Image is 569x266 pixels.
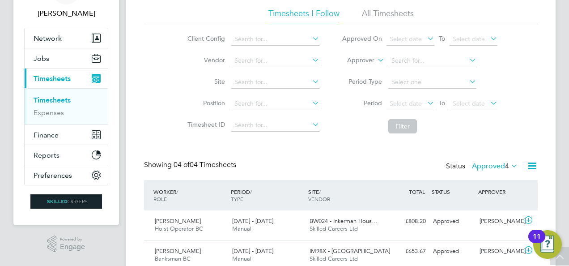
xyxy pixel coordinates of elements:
input: Search for... [231,33,319,46]
span: 04 Timesheets [174,160,236,169]
span: Finance [34,131,59,139]
span: ROLE [153,195,167,202]
label: Vendor [185,56,225,64]
span: Skilled Careers Ltd [310,225,358,232]
span: Select date [453,35,485,43]
input: Select one [388,76,476,89]
input: Search for... [231,98,319,110]
button: Filter [388,119,417,133]
span: TOTAL [409,188,425,195]
div: £808.20 [383,214,429,229]
span: / [250,188,252,195]
div: WORKER [151,184,229,207]
input: Search for... [231,76,319,89]
span: Network [34,34,62,43]
span: 04 of [174,160,190,169]
span: Manual [232,255,251,262]
label: Client Config [185,34,225,43]
input: Search for... [388,55,476,67]
div: APPROVER [476,184,522,200]
div: £653.67 [383,244,429,259]
label: Period [342,99,382,107]
span: Holly Jones [24,8,108,19]
span: BW024 - Inkerman Hous… [310,217,378,225]
span: Jobs [34,54,49,63]
span: To [436,33,448,44]
div: PERIOD [229,184,306,207]
label: Site [185,77,225,86]
span: [DATE] - [DATE] [232,247,273,255]
span: Banksman BC [155,255,191,262]
span: VENDOR [308,195,330,202]
label: Approved [472,162,518,171]
span: Powered by [60,236,85,243]
span: Select date [453,99,485,107]
input: Search for... [231,119,319,132]
span: / [319,188,321,195]
div: Timesheets [25,88,108,124]
span: Reports [34,151,59,159]
span: Engage [60,243,85,251]
span: / [176,188,178,195]
span: [DATE] - [DATE] [232,217,273,225]
span: [PERSON_NAME] [155,247,201,255]
div: [PERSON_NAME] [476,244,522,259]
label: Position [185,99,225,107]
span: Select date [390,35,422,43]
button: Reports [25,145,108,165]
span: Select date [390,99,422,107]
button: Network [25,28,108,48]
span: 4 [505,162,509,171]
a: Timesheets [34,96,71,104]
div: 11 [533,236,541,248]
label: Period Type [342,77,382,86]
span: To [436,97,448,109]
div: [PERSON_NAME] [476,214,522,229]
span: Skilled Careers Ltd [310,255,358,262]
span: Preferences [34,171,72,180]
li: Timesheets I Follow [268,8,340,24]
span: Manual [232,225,251,232]
span: Hoist Operator BC [155,225,203,232]
img: skilledcareers-logo-retina.png [30,194,102,209]
button: Preferences [25,165,108,185]
div: Status [446,160,520,173]
div: STATUS [429,184,476,200]
label: Approved On [342,34,382,43]
div: Showing [144,160,238,170]
span: IM98X - [GEOGRAPHIC_DATA] [310,247,390,255]
label: Timesheet ID [185,120,225,129]
div: Approved [429,214,476,229]
span: Timesheets [34,74,71,83]
div: Approved [429,244,476,259]
button: Jobs [25,48,108,68]
li: All Timesheets [362,8,414,24]
button: Timesheets [25,69,108,88]
div: SITE [306,184,383,207]
button: Finance [25,125,108,145]
input: Search for... [231,55,319,67]
span: TYPE [231,195,243,202]
span: [PERSON_NAME] [155,217,201,225]
a: Go to home page [24,194,108,209]
label: Approver [334,56,374,65]
button: Open Resource Center, 11 new notifications [533,230,562,259]
a: Expenses [34,108,64,117]
a: Powered byEngage [47,236,85,253]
